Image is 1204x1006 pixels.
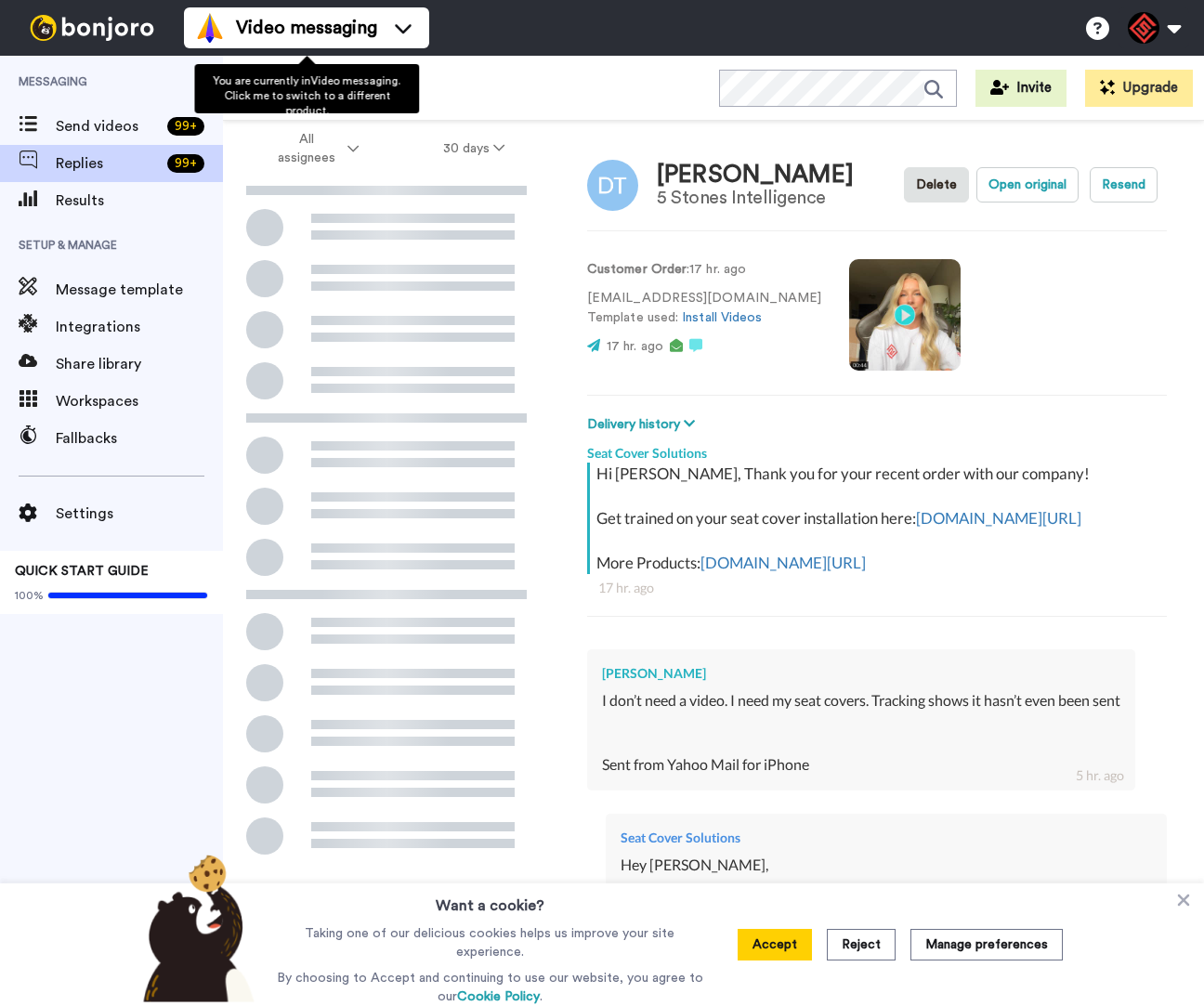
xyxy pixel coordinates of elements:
[975,70,1067,107] button: Invite
[56,189,223,212] span: Results
[272,924,708,961] p: Taking one of our delicious cookies helps us improve your site experience.
[436,883,544,917] h3: Want a cookie?
[916,508,1081,528] a: [DOMAIN_NAME][URL]
[904,167,969,203] button: Delete
[1076,766,1124,785] div: 5 hr. ago
[56,390,223,412] span: Workspaces
[167,117,204,136] div: 99 +
[268,130,344,167] span: All assignees
[195,13,225,43] img: vm-color.svg
[587,263,687,276] strong: Customer Order
[587,414,700,435] button: Delivery history
[457,990,540,1003] a: Cookie Policy
[56,152,160,175] span: Replies
[598,579,1156,597] div: 17 hr. ago
[22,15,162,41] img: bj-logo-header-white.svg
[587,160,638,211] img: Image of David Tinsley
[602,664,1120,683] div: [PERSON_NAME]
[700,553,866,572] a: [DOMAIN_NAME][URL]
[213,75,400,116] span: You are currently in Video messaging . Click me to switch to a different product.
[227,123,401,175] button: All assignees
[56,316,223,338] span: Integrations
[56,115,160,137] span: Send videos
[738,929,812,960] button: Accept
[401,132,547,165] button: 30 days
[596,463,1162,574] div: Hi [PERSON_NAME], Thank you for your recent order with our company! Get trained on your seat cove...
[607,340,663,353] span: 17 hr. ago
[976,167,1079,203] button: Open original
[56,279,223,301] span: Message template
[56,427,223,450] span: Fallbacks
[15,588,44,603] span: 100%
[682,311,762,324] a: Install Videos
[15,565,149,578] span: QUICK START GUIDE
[56,353,223,375] span: Share library
[1085,70,1193,107] button: Upgrade
[272,969,708,1006] p: By choosing to Accept and continuing to use our website, you agree to our .
[126,854,264,1002] img: bear-with-cookie.png
[621,829,1152,847] div: Seat Cover Solutions
[236,15,377,41] span: Video messaging
[587,435,1167,463] div: Seat Cover Solutions
[910,929,1063,960] button: Manage preferences
[657,162,854,189] div: [PERSON_NAME]
[587,289,821,328] p: [EMAIL_ADDRESS][DOMAIN_NAME] Template used:
[827,929,896,960] button: Reject
[657,188,854,208] div: 5 Stones Intelligence
[56,503,223,525] span: Settings
[167,154,204,173] div: 99 +
[602,690,1120,775] div: I don’t need a video. I need my seat covers. Tracking shows it hasn’t even been sent Sent from Ya...
[587,260,821,280] p: : 17 hr. ago
[1090,167,1158,203] button: Resend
